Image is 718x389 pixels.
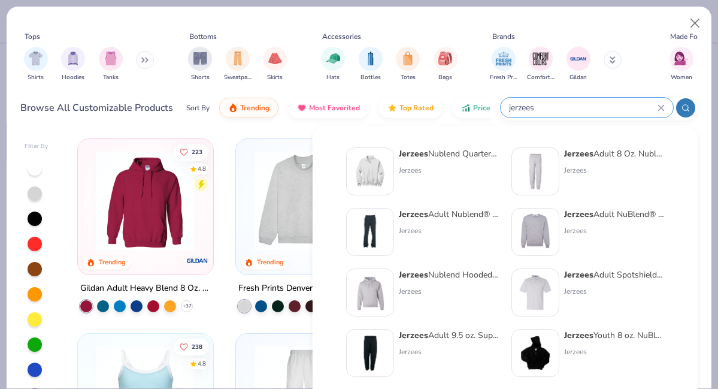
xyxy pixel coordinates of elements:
[434,47,458,82] div: filter for Bags
[25,142,49,151] div: Filter By
[490,73,517,82] span: Fresh Prints
[564,209,593,220] strong: Jerzees
[20,101,173,115] div: Browse All Customizable Products
[352,153,389,190] img: ff4ddab5-f3f6-4a83-b930-260fe1a46572
[326,73,340,82] span: Hats
[564,269,593,281] strong: Jerzees
[564,346,665,357] div: Jerzees
[517,334,554,372] img: 966b1829-d788-4978-b8c7-8fea349d0687
[62,73,84,82] span: Hoodies
[186,248,210,272] img: Gildan logo
[66,52,80,65] img: Hoodies Image
[321,47,345,82] button: filter button
[508,101,658,114] input: Try "T-Shirt"
[359,47,383,82] div: filter for Bottles
[183,302,192,309] span: + 37
[378,98,443,118] button: Top Rated
[399,329,499,342] div: Adult 9.5 oz. Super Sweats NuBlend Fleece Pocketed Sweatpants
[452,98,499,118] button: Price
[399,225,499,236] div: Jerzees
[352,213,389,251] img: 260cb320-1c3e-46db-abd1-be4547060713
[268,52,282,65] img: Skirts Image
[192,343,202,349] span: 238
[517,213,554,251] img: 6cea5deb-12ff-40e0-afe1-d9c864774007
[359,47,383,82] button: filter button
[399,148,428,159] strong: Jerzees
[564,148,593,159] strong: Jerzees
[399,209,428,220] strong: Jerzees
[28,73,44,82] span: Shirts
[566,47,590,82] button: filter button
[193,52,207,65] img: Shorts Image
[517,274,554,311] img: 1e83f757-3936-41c1-98d4-2ae4c75d0465
[224,47,252,82] div: filter for Sweatpants
[267,73,283,82] span: Skirts
[438,73,452,82] span: Bags
[238,281,369,295] div: Fresh Prints Denver Mock Neck Heavyweight Sweatshirt
[490,47,517,82] button: filter button
[364,52,377,65] img: Bottles Image
[61,47,85,82] button: filter button
[322,31,361,42] div: Accessories
[434,47,458,82] button: filter button
[231,52,244,65] img: Sweatpants Image
[399,103,434,113] span: Top Rated
[387,103,397,113] img: TopRated.gif
[564,225,665,236] div: Jerzees
[399,286,499,297] div: Jerzees
[669,47,693,82] div: filter for Women
[192,149,202,155] span: 223
[228,103,238,113] img: trending.gif
[674,52,688,65] img: Women Image
[532,50,550,68] img: Comfort Colors Image
[564,165,665,176] div: Jerzees
[99,47,123,82] button: filter button
[24,47,48,82] button: filter button
[569,73,587,82] span: Gildan
[564,286,665,297] div: Jerzees
[495,50,513,68] img: Fresh Prints Image
[399,269,428,281] strong: Jerzees
[684,12,707,35] button: Close
[399,165,499,176] div: Jerzees
[670,31,700,42] div: Made For
[401,52,414,65] img: Totes Image
[188,47,212,82] div: filter for Shorts
[99,47,123,82] div: filter for Tanks
[288,98,369,118] button: Most Favorited
[492,31,515,42] div: Brands
[566,47,590,82] div: filter for Gildan
[399,147,499,160] div: Nublend Quarter-Zip Cadet Collar Sweatshirt
[352,274,389,311] img: 3a414f12-a4cb-4ca9-8ee8-e32b16d9a56c
[517,153,554,190] img: 665f1cf0-24f0-4774-88c8-9b49303e6076
[401,73,416,82] span: Totes
[564,330,593,341] strong: Jerzees
[174,143,208,160] button: Like
[669,47,693,82] button: filter button
[103,73,119,82] span: Tanks
[473,103,490,113] span: Price
[396,47,420,82] div: filter for Totes
[399,330,428,341] strong: Jerzees
[219,98,278,118] button: Trending
[399,346,499,357] div: Jerzees
[297,103,307,113] img: most_fav.gif
[90,151,201,251] img: 01756b78-01f6-4cc6-8d8a-3c30c1a0c8ac
[309,103,360,113] span: Most Favorited
[186,102,210,113] div: Sort By
[189,31,217,42] div: Bottoms
[360,73,381,82] span: Bottles
[569,50,587,68] img: Gildan Image
[527,47,555,82] button: filter button
[399,269,499,281] div: Nublend Hooded Sweatshirt
[671,73,692,82] span: Women
[352,334,389,372] img: 918878be-eaab-4caf-b14e-1bca2b876c2f
[263,47,287,82] div: filter for Skirts
[80,281,211,295] div: Gildan Adult Heavy Blend 8 Oz. 50/50 Hooded Sweatshirt
[564,269,665,281] div: Adult Spotshield™ Pocket Jersey Polo
[263,47,287,82] button: filter button
[527,47,555,82] div: filter for Comfort Colors
[224,47,252,82] button: filter button
[25,31,40,42] div: Tops
[61,47,85,82] div: filter for Hoodies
